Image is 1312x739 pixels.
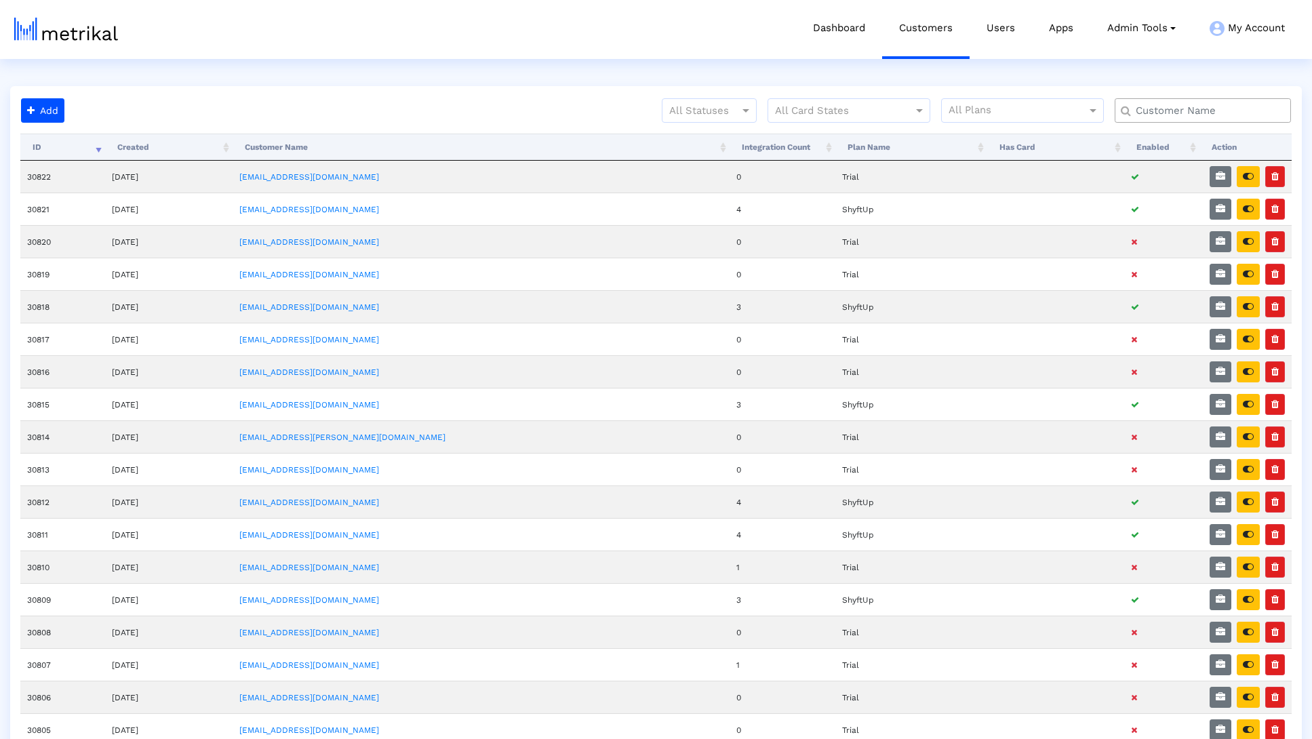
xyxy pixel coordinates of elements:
td: [DATE] [105,355,233,388]
th: Action [1199,134,1292,161]
td: 0 [730,161,835,193]
a: [EMAIL_ADDRESS][DOMAIN_NAME] [239,465,379,475]
td: 30808 [20,616,105,648]
td: 3 [730,583,835,616]
a: [EMAIL_ADDRESS][DOMAIN_NAME] [239,595,379,605]
a: [EMAIL_ADDRESS][DOMAIN_NAME] [239,400,379,410]
td: 30810 [20,551,105,583]
td: 30814 [20,420,105,453]
td: 30812 [20,485,105,518]
a: [EMAIL_ADDRESS][DOMAIN_NAME] [239,563,379,572]
th: Plan Name: activate to sort column ascending [835,134,987,161]
td: 30821 [20,193,105,225]
td: 0 [730,616,835,648]
td: [DATE] [105,485,233,518]
a: [EMAIL_ADDRESS][DOMAIN_NAME] [239,498,379,507]
td: 30809 [20,583,105,616]
input: All Card States [775,102,898,120]
td: [DATE] [105,648,233,681]
td: [DATE] [105,420,233,453]
td: 0 [730,453,835,485]
td: 30817 [20,323,105,355]
td: 30806 [20,681,105,713]
td: 30807 [20,648,105,681]
td: 30813 [20,453,105,485]
td: 30815 [20,388,105,420]
a: [EMAIL_ADDRESS][DOMAIN_NAME] [239,367,379,377]
td: 30818 [20,290,105,323]
td: ShyftUp [835,290,987,323]
img: my-account-menu-icon.png [1210,21,1225,36]
td: 3 [730,388,835,420]
td: ShyftUp [835,193,987,225]
td: [DATE] [105,681,233,713]
td: ShyftUp [835,518,987,551]
td: ShyftUp [835,485,987,518]
td: Trial [835,355,987,388]
button: Add [21,98,64,123]
a: [EMAIL_ADDRESS][DOMAIN_NAME] [239,205,379,214]
a: [EMAIL_ADDRESS][DOMAIN_NAME] [239,237,379,247]
input: Customer Name [1126,104,1286,118]
td: [DATE] [105,323,233,355]
td: Trial [835,616,987,648]
a: [EMAIL_ADDRESS][DOMAIN_NAME] [239,660,379,670]
a: [EMAIL_ADDRESS][DOMAIN_NAME] [239,335,379,344]
td: 0 [730,355,835,388]
a: [EMAIL_ADDRESS][DOMAIN_NAME] [239,693,379,702]
td: [DATE] [105,518,233,551]
img: metrical-logo-light.png [14,18,118,41]
a: [EMAIL_ADDRESS][DOMAIN_NAME] [239,628,379,637]
a: [EMAIL_ADDRESS][PERSON_NAME][DOMAIN_NAME] [239,433,445,442]
th: Enabled: activate to sort column ascending [1124,134,1199,161]
td: 0 [730,420,835,453]
a: [EMAIL_ADDRESS][DOMAIN_NAME] [239,172,379,182]
td: 3 [730,290,835,323]
td: 0 [730,323,835,355]
td: [DATE] [105,225,233,258]
a: [EMAIL_ADDRESS][DOMAIN_NAME] [239,270,379,279]
td: 30816 [20,355,105,388]
a: [EMAIL_ADDRESS][DOMAIN_NAME] [239,725,379,735]
td: 4 [730,485,835,518]
td: 30811 [20,518,105,551]
td: Trial [835,420,987,453]
td: 30820 [20,225,105,258]
td: [DATE] [105,290,233,323]
td: [DATE] [105,453,233,485]
td: Trial [835,161,987,193]
td: [DATE] [105,551,233,583]
a: [EMAIL_ADDRESS][DOMAIN_NAME] [239,530,379,540]
th: Integration Count: activate to sort column ascending [730,134,835,161]
td: Trial [835,681,987,713]
td: [DATE] [105,258,233,290]
td: 4 [730,193,835,225]
td: Trial [835,323,987,355]
td: 0 [730,681,835,713]
td: Trial [835,225,987,258]
td: Trial [835,551,987,583]
td: [DATE] [105,161,233,193]
td: [DATE] [105,193,233,225]
td: [DATE] [105,583,233,616]
td: Trial [835,453,987,485]
a: [EMAIL_ADDRESS][DOMAIN_NAME] [239,302,379,312]
td: [DATE] [105,616,233,648]
td: 0 [730,258,835,290]
td: [DATE] [105,388,233,420]
td: ShyftUp [835,583,987,616]
td: ShyftUp [835,388,987,420]
td: Trial [835,258,987,290]
input: All Plans [949,102,1089,120]
td: 1 [730,648,835,681]
td: 30819 [20,258,105,290]
th: Has Card: activate to sort column ascending [987,134,1124,161]
td: 4 [730,518,835,551]
td: 0 [730,225,835,258]
td: 1 [730,551,835,583]
th: ID: activate to sort column ascending [20,134,105,161]
th: Customer Name: activate to sort column ascending [233,134,730,161]
td: Trial [835,648,987,681]
th: Created: activate to sort column ascending [105,134,233,161]
td: 30822 [20,161,105,193]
